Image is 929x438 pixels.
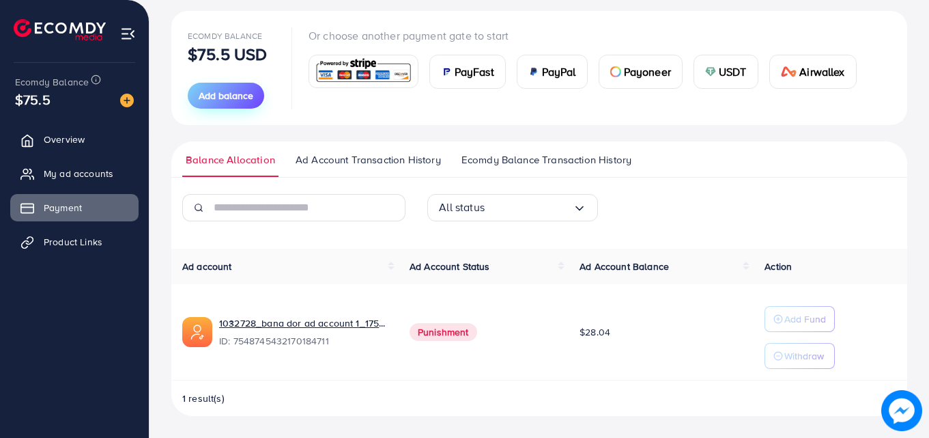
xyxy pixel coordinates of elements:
[461,152,631,167] span: Ecomdy Balance Transaction History
[219,316,388,330] a: 1032728_bana dor ad account 1_1757579407255
[44,201,82,215] span: Payment
[441,66,452,77] img: card
[455,64,494,80] span: PayFast
[10,194,139,221] a: Payment
[542,64,576,80] span: PayPal
[799,64,844,80] span: Airwallex
[10,126,139,153] a: Overview
[10,228,139,256] a: Product Links
[199,89,253,102] span: Add balance
[694,55,758,89] a: cardUSDT
[580,325,610,339] span: $28.04
[764,260,792,273] span: Action
[517,55,588,89] a: cardPayPal
[44,235,102,249] span: Product Links
[427,194,598,221] div: Search for option
[188,83,264,109] button: Add balance
[784,311,826,327] p: Add Fund
[182,392,225,405] span: 1 result(s)
[44,133,85,146] span: Overview
[439,197,485,218] span: All status
[182,260,232,273] span: Ad account
[881,390,922,431] img: image
[219,334,388,348] span: ID: 7548745432170184711
[313,57,414,86] img: card
[764,306,835,332] button: Add Fund
[410,323,477,341] span: Punishment
[14,19,106,40] img: logo
[705,66,716,77] img: card
[610,66,621,77] img: card
[309,27,868,44] p: Or choose another payment gate to start
[410,260,490,273] span: Ad Account Status
[781,66,797,77] img: card
[784,348,824,364] p: Withdraw
[188,30,262,42] span: Ecomdy Balance
[186,152,275,167] span: Balance Allocation
[182,317,212,347] img: ic-ads-acc.e4c84228.svg
[10,160,139,187] a: My ad accounts
[219,316,388,348] div: <span class='underline'>1032728_bana dor ad account 1_1757579407255</span></br>7548745432170184711
[120,26,136,42] img: menu
[309,55,418,88] a: card
[769,55,857,89] a: cardAirwallex
[188,46,267,62] p: $75.5 USD
[580,260,669,273] span: Ad Account Balance
[599,55,683,89] a: cardPayoneer
[15,90,51,109] span: $75.5
[719,64,747,80] span: USDT
[296,152,441,167] span: Ad Account Transaction History
[120,94,134,107] img: image
[15,75,89,89] span: Ecomdy Balance
[624,64,671,80] span: Payoneer
[528,66,539,77] img: card
[764,343,835,369] button: Withdraw
[429,55,506,89] a: cardPayFast
[44,167,113,180] span: My ad accounts
[485,197,573,218] input: Search for option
